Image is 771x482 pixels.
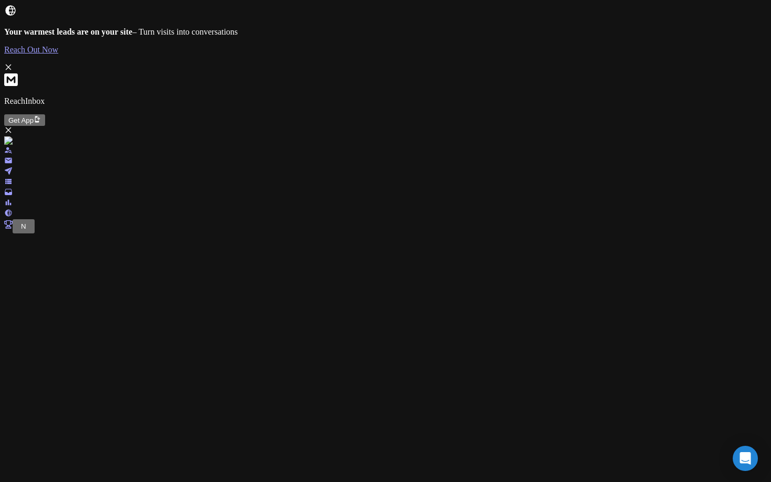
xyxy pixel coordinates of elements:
button: N [13,219,35,233]
img: logo [4,136,27,146]
a: Reach Out Now [4,45,767,55]
span: N [21,222,26,230]
p: – Turn visits into conversations [4,27,767,37]
strong: Your warmest leads are on your site [4,27,132,36]
button: Get App [4,114,45,126]
div: Open Intercom Messenger [733,446,758,471]
p: ReachInbox [4,97,767,106]
button: N [17,221,30,232]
